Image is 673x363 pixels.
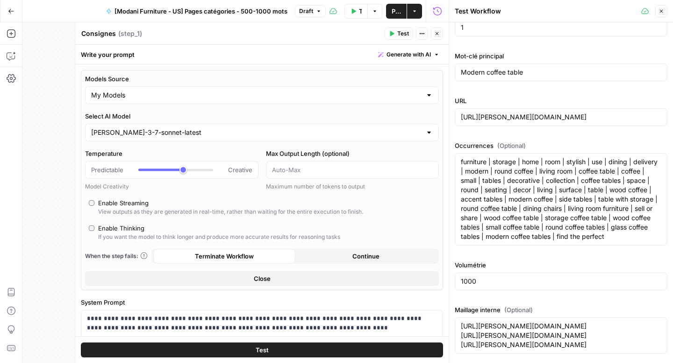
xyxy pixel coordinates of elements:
[118,29,142,38] span: ( step_1 )
[385,28,413,40] button: Test
[85,182,258,191] div: Model Creativity
[295,249,437,264] button: Continue
[85,149,258,158] label: Temperature
[392,7,401,16] span: Publish
[89,225,94,231] input: Enable ThinkingIf you want the model to think longer and produce more accurate results for reason...
[91,91,422,100] input: My Models
[344,4,367,19] button: Test Workflow
[85,252,148,260] a: When the step fails:
[100,4,293,19] button: [Modani Furniture - US] Pages catégories - 500-1000 mots
[504,305,533,314] span: (Optional)
[91,128,422,137] input: claude-3-7-sonnet-latest
[295,5,326,17] button: Draft
[266,149,439,158] label: Max Output Length (optional)
[81,29,116,38] textarea: Consignes
[85,112,439,121] label: Select AI Model
[85,271,439,286] button: Close
[81,342,443,357] button: Test
[461,321,661,349] textarea: [URL][PERSON_NAME][DOMAIN_NAME] [URL][PERSON_NAME][DOMAIN_NAME] [URL][PERSON_NAME][DOMAIN_NAME]
[85,74,439,84] label: Models Source
[195,251,254,261] span: Terminate Workflow
[386,4,407,19] button: Publish
[299,7,313,15] span: Draft
[115,7,287,16] span: [Modani Furniture - US] Pages catégories - 500-1000 mots
[91,165,123,175] span: Predictable
[497,141,526,150] span: (Optional)
[81,298,443,307] label: System Prompt
[374,49,443,61] button: Generate with AI
[89,200,94,206] input: Enable StreamingView outputs as they are generated in real-time, rather than waiting for the enti...
[397,29,409,38] span: Test
[359,7,362,16] span: Test Workflow
[272,165,433,175] input: Auto-Max
[455,305,667,314] label: Maillage interne
[98,223,144,233] div: Enable Thinking
[352,251,379,261] span: Continue
[98,208,363,216] div: View outputs as they are generated in real-time, rather than waiting for the entire execution to ...
[256,345,269,355] span: Test
[461,157,661,241] textarea: furniture | storage | home | room | stylish | use | dining | delivery | modern | round coffee | l...
[266,182,439,191] div: Maximum number of tokens to output
[98,233,340,241] div: If you want the model to think longer and produce more accurate results for reasoning tasks
[387,50,431,59] span: Generate with AI
[455,51,667,61] label: Mot-clé principal
[228,165,252,175] span: Creative
[98,198,149,208] div: Enable Streaming
[455,96,667,105] label: URL
[455,260,667,270] label: Volumétrie
[455,141,667,150] label: Occurrences
[254,274,271,283] span: Close
[75,45,449,64] div: Write your prompt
